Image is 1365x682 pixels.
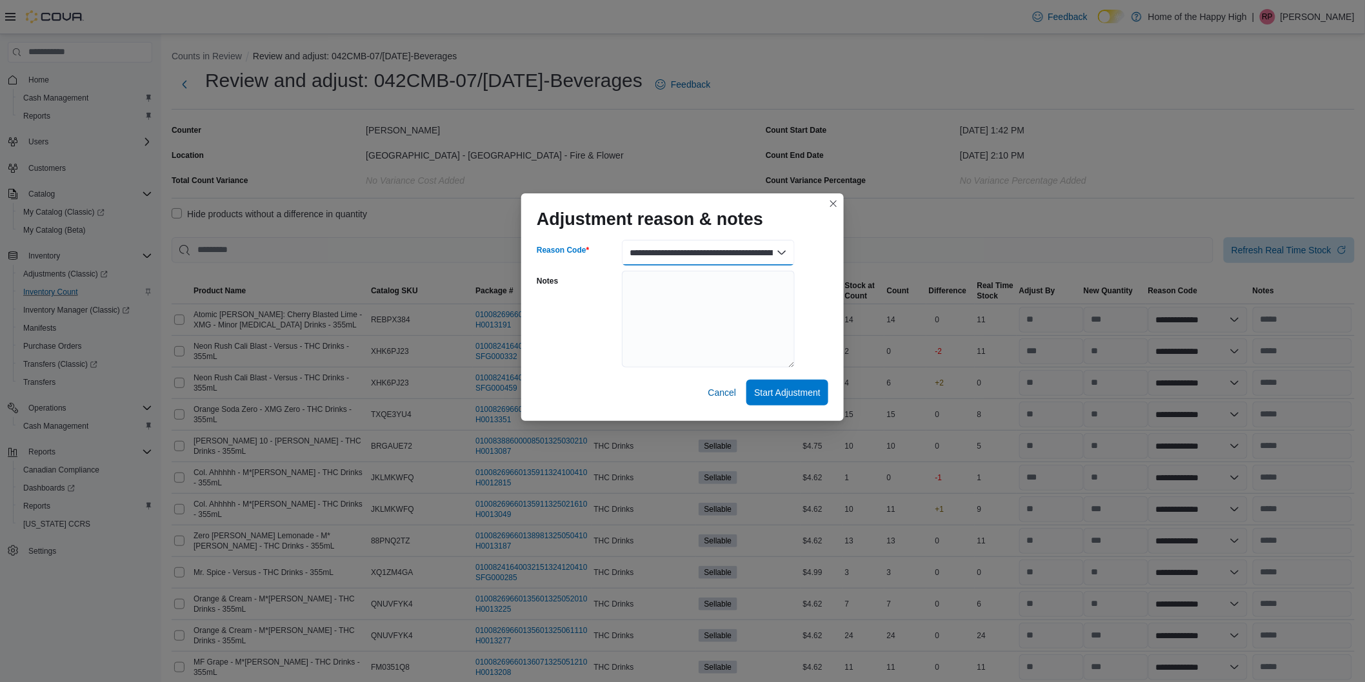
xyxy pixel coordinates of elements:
[537,209,763,229] h1: Adjustment reason & notes
[537,245,589,255] label: Reason Code
[703,380,742,405] button: Cancel
[537,276,558,286] label: Notes
[754,386,821,399] span: Start Adjustment
[746,380,828,405] button: Start Adjustment
[708,386,737,399] span: Cancel
[826,196,841,211] button: Closes this modal window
